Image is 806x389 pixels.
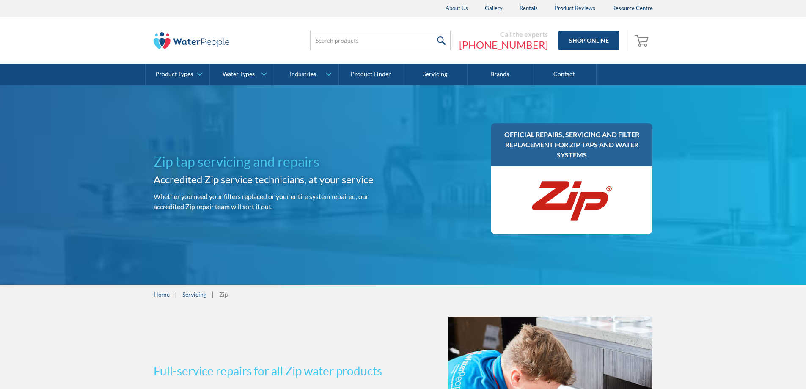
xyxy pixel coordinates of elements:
[532,64,597,85] a: Contact
[459,39,548,51] a: [PHONE_NUMBER]
[155,71,193,78] div: Product Types
[468,64,532,85] a: Brands
[182,290,206,299] a: Servicing
[219,290,228,299] div: Zip
[154,172,400,187] h2: Accredited Zip service technicians, at your service
[174,289,178,299] div: |
[154,152,400,172] h1: Zip tap servicing and repairs
[154,32,230,49] img: The Water People
[339,64,403,85] a: Product Finder
[146,64,209,85] a: Product Types
[558,31,619,50] a: Shop Online
[211,289,215,299] div: |
[210,64,274,85] a: Water Types
[154,290,170,299] a: Home
[459,30,548,39] div: Call the experts
[310,31,451,50] input: Search products
[403,64,468,85] a: Servicing
[499,130,644,160] h3: Official repairs, servicing and filter replacement for Zip taps and water systems
[290,71,316,78] div: Industries
[274,64,338,85] a: Industries
[223,71,255,78] div: Water Types
[154,362,400,380] h3: Full-service repairs for all Zip water products
[154,191,400,212] p: Whether you need your filters replaced or your entire system repaired, our accredited Zip repair ...
[633,30,653,51] a: Open empty cart
[635,33,651,47] img: shopping cart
